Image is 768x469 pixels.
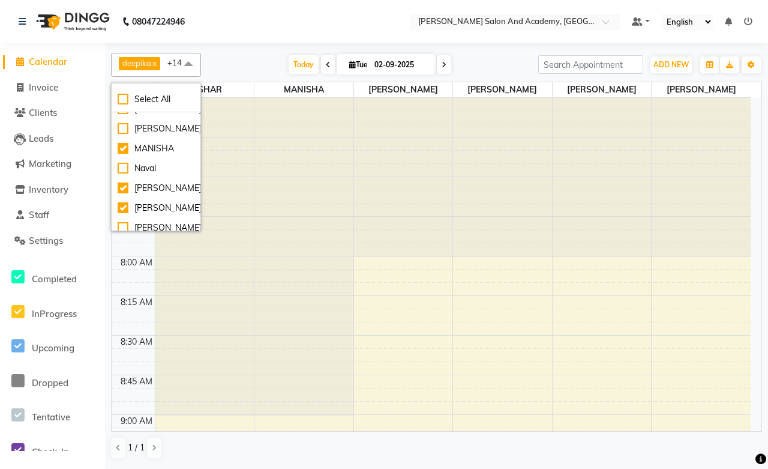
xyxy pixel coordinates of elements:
div: 8:15 AM [118,296,155,309]
a: Invoice [3,81,102,95]
span: [PERSON_NAME] [453,82,552,97]
div: 8:30 AM [118,336,155,348]
a: Inventory [3,183,102,197]
a: Staff [3,208,102,222]
div: Naval [118,162,194,175]
span: Check-In [32,446,69,458]
span: Leads [29,133,53,144]
span: Calendar [29,56,67,67]
span: [PERSON_NAME] [652,82,751,97]
button: ADD NEW [650,56,692,73]
span: Inventory [29,184,68,195]
div: Select All [118,93,194,106]
input: Search Appointment [538,55,643,74]
span: deepika [122,58,151,68]
span: TUSHAR [155,82,254,97]
span: [PERSON_NAME] [354,82,453,97]
span: Tue [346,60,371,69]
span: Clients [29,107,57,118]
span: MANISHA [254,82,353,97]
a: Marketing [3,157,102,171]
span: Invoice [29,82,58,93]
span: InProgress [32,308,77,319]
span: Staff [29,209,49,220]
input: 2025-09-02 [371,56,431,74]
span: Tentative [32,411,70,423]
b: 08047224946 [132,5,185,38]
span: Upcoming [32,342,74,354]
div: [PERSON_NAME] [118,202,194,214]
div: [PERSON_NAME] [118,222,194,234]
span: 1 / 1 [128,441,145,454]
div: 8:45 AM [118,375,155,388]
span: +14 [167,58,191,67]
div: 9:00 AM [118,415,155,428]
div: [PERSON_NAME] [118,182,194,195]
span: Today [289,55,319,74]
div: Stylist [112,82,155,95]
span: [PERSON_NAME] [553,82,652,97]
a: Clients [3,106,102,120]
div: MANISHA [118,142,194,155]
span: Completed [32,273,77,285]
span: ADD NEW [653,60,689,69]
a: Calendar [3,55,102,69]
span: Settings [29,235,63,246]
div: [PERSON_NAME] [118,123,194,135]
img: logo [31,5,113,38]
a: Leads [3,132,102,146]
a: Settings [3,234,102,248]
div: 8:00 AM [118,256,155,269]
a: x [151,58,157,68]
span: Marketing [29,158,71,169]
span: Dropped [32,377,68,389]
